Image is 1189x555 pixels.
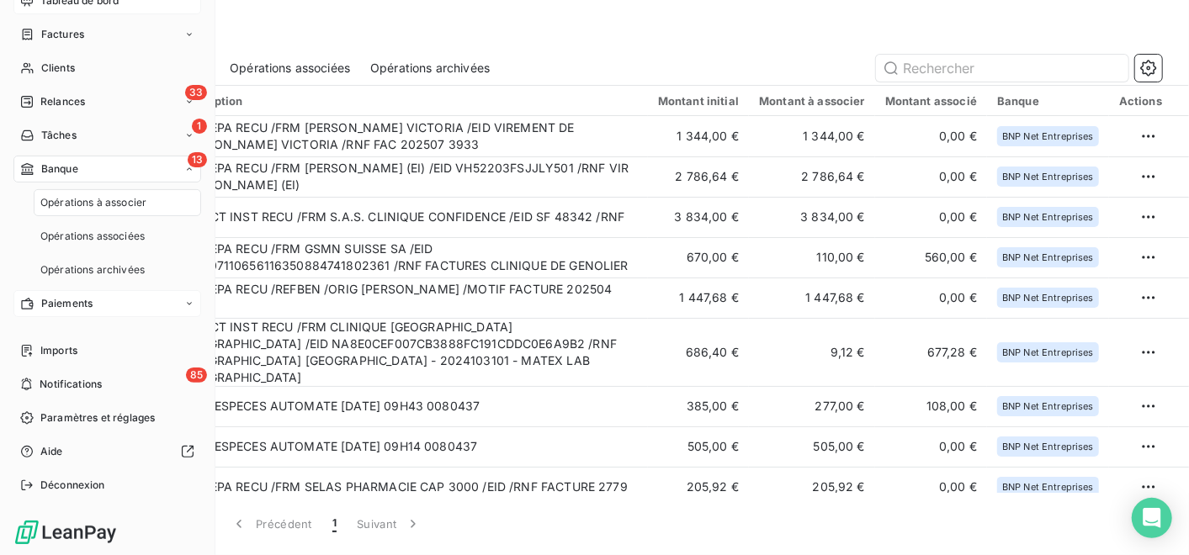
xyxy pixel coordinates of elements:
[1002,212,1094,222] span: BNP Net Entreprises
[648,426,749,467] td: 505,00 €
[749,156,875,197] td: 2 786,64 €
[1132,498,1172,538] div: Open Intercom Messenger
[347,506,432,542] button: Suivant
[749,237,875,277] td: 110,00 €
[13,519,118,546] img: Logo LeanPay
[169,197,648,237] td: VIR SCT INST RECU /FRM S.A.S. CLINIQUE CONFIDENCE /EID SF 48342 /RNF
[1002,482,1094,492] span: BNP Net Entreprises
[41,128,77,143] span: Tâches
[1002,347,1094,357] span: BNP Net Entreprises
[749,116,875,156] td: 1 344,00 €
[40,343,77,358] span: Imports
[40,262,145,277] span: Opérations archivées
[749,386,875,426] td: 277,00 €
[875,237,987,277] td: 560,00 €
[192,119,207,134] span: 1
[648,116,749,156] td: 1 344,00 €
[220,506,322,542] button: Précédent
[648,386,749,426] td: 385,00 €
[759,94,865,108] div: Montant à associer
[179,94,638,108] div: Description
[876,55,1128,82] input: Rechercher
[1002,401,1094,411] span: BNP Net Entreprises
[749,318,875,386] td: 9,12 €
[997,94,1099,108] div: Banque
[40,410,155,425] span: Paramètres et réglages
[875,116,987,156] td: 0,00 €
[230,60,350,77] span: Opérations associées
[169,237,648,277] td: VIR SEPA RECU /FRM GSMN SUISSE SA /EID 202507110656116350884741802361 /RNF FACTURES CLINIQUE DE G...
[40,478,105,493] span: Déconnexion
[875,386,987,426] td: 108,00 €
[658,94,739,108] div: Montant initial
[169,156,648,197] td: VIR SEPA RECU /FRM [PERSON_NAME] (EI) /EID VH52203FSJJLY501 /RNF VIR [PERSON_NAME] (EI)
[749,197,875,237] td: 3 834,00 €
[648,197,749,237] td: 3 834,00 €
[875,277,987,318] td: 0,00 €
[875,467,987,507] td: 0,00 €
[1002,293,1094,303] span: BNP Net Entreprises
[41,61,75,76] span: Clients
[749,467,875,507] td: 205,92 €
[648,318,749,386] td: 686,40 €
[169,318,648,386] td: VIR SCT INST RECU /FRM CLINIQUE [GEOGRAPHIC_DATA] [GEOGRAPHIC_DATA] /EID NA8E0CEF007CB3888FC191CD...
[875,156,987,197] td: 0,00 €
[749,426,875,467] td: 505,00 €
[41,161,78,177] span: Banque
[1002,172,1094,182] span: BNP Net Entreprises
[885,94,977,108] div: Montant associé
[169,386,648,426] td: VRST ESPECES AUTOMATE [DATE] 09H43 0080437
[648,467,749,507] td: 205,92 €
[875,197,987,237] td: 0,00 €
[169,116,648,156] td: VIR SEPA RECU /FRM [PERSON_NAME] VICTORIA /EID VIREMENT DE [PERSON_NAME] VICTORIA /RNF FAC 202507...
[41,296,93,311] span: Paiements
[648,277,749,318] td: 1 447,68 €
[186,367,207,383] span: 85
[370,60,490,77] span: Opérations archivées
[41,27,84,42] span: Factures
[1002,252,1094,262] span: BNP Net Entreprises
[1002,131,1094,141] span: BNP Net Entreprises
[40,444,63,459] span: Aide
[648,156,749,197] td: 2 786,64 €
[332,515,337,532] span: 1
[40,377,102,392] span: Notifications
[1119,94,1162,108] div: Actions
[322,506,347,542] button: 1
[169,426,648,467] td: VRST ESPECES AUTOMATE [DATE] 09H14 0080437
[169,277,648,318] td: VIR SEPA RECU /REFBEN /ORIG [PERSON_NAME] /MOTIF FACTURE 202504 3640
[1002,441,1094,452] span: BNP Net Entreprises
[40,195,146,210] span: Opérations à associer
[875,318,987,386] td: 677,28 €
[40,229,145,244] span: Opérations associées
[188,152,207,167] span: 13
[185,85,207,100] span: 33
[875,426,987,467] td: 0,00 €
[40,94,85,109] span: Relances
[749,277,875,318] td: 1 447,68 €
[13,438,201,465] a: Aide
[169,467,648,507] td: VIR SEPA RECU /FRM SELAS PHARMACIE CAP 3000 /EID /RNF FACTURE 2779
[648,237,749,277] td: 670,00 €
